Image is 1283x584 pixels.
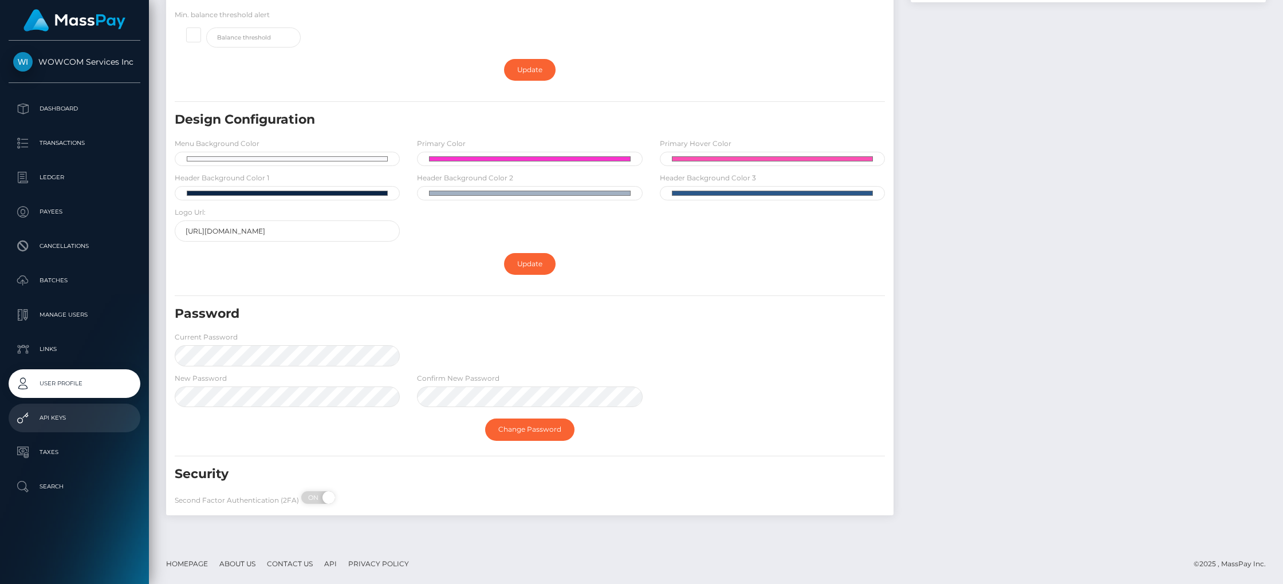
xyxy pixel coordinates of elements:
[9,301,140,329] a: Manage Users
[13,203,136,220] p: Payees
[13,478,136,495] p: Search
[175,139,259,149] label: Menu Background Color
[262,555,317,573] a: Contact Us
[417,173,513,183] label: Header Background Color 2
[23,9,125,31] img: MassPay Logo
[9,57,140,67] span: WOWCOM Services Inc
[300,491,329,504] span: ON
[175,173,269,183] label: Header Background Color 1
[175,207,206,218] label: Logo Url:
[9,94,140,123] a: Dashboard
[13,169,136,186] p: Ledger
[215,555,260,573] a: About Us
[175,332,238,342] label: Current Password
[13,341,136,358] p: Links
[175,10,270,20] label: Min. balance threshold alert
[175,465,770,483] h5: Security
[417,373,499,384] label: Confirm New Password
[13,135,136,152] p: Transactions
[13,444,136,461] p: Taxes
[175,111,770,129] h5: Design Configuration
[13,409,136,427] p: API Keys
[485,419,574,440] a: Change Password
[9,198,140,226] a: Payees
[13,375,136,392] p: User Profile
[9,404,140,432] a: API Keys
[417,139,466,149] label: Primary Color
[9,266,140,295] a: Batches
[175,305,770,323] h5: Password
[13,238,136,255] p: Cancellations
[162,555,212,573] a: Homepage
[9,232,140,261] a: Cancellations
[660,139,731,149] label: Primary Hover Color
[13,52,33,72] img: WOWCOM Services Inc
[9,472,140,501] a: Search
[13,100,136,117] p: Dashboard
[1194,558,1274,570] div: © 2025 , MassPay Inc.
[9,438,140,467] a: Taxes
[9,129,140,157] a: Transactions
[504,253,556,275] a: Update
[320,555,341,573] a: API
[344,555,414,573] a: Privacy Policy
[13,272,136,289] p: Batches
[175,495,299,506] label: Second Factor Authentication (2FA)
[9,335,140,364] a: Links
[9,369,140,398] a: User Profile
[13,306,136,323] p: Manage Users
[9,163,140,192] a: Ledger
[175,373,227,384] label: New Password
[504,59,556,81] a: Update
[660,173,756,183] label: Header Background Color 3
